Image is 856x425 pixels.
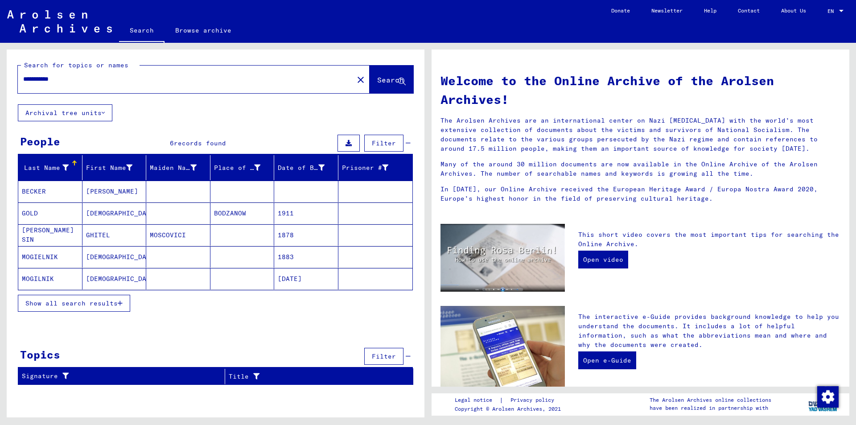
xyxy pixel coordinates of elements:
[18,246,82,268] mat-cell: MOGIELNIK
[214,163,261,173] div: Place of Birth
[25,299,118,307] span: Show all search results
[440,185,840,203] p: In [DATE], our Online Archive received the European Heritage Award / Europa Nostra Award 2020, Eu...
[22,369,225,384] div: Signature
[578,312,840,350] p: The interactive e-Guide provides background knowledge to help you understand the documents. It in...
[274,155,338,180] mat-header-cell: Date of Birth
[440,306,565,389] img: eguide.jpg
[352,70,370,88] button: Clear
[146,224,210,246] mat-cell: MOSCOVICI
[18,224,82,246] mat-cell: [PERSON_NAME] SIN
[210,202,275,224] mat-cell: BODZANOW
[440,116,840,153] p: The Arolsen Archives are an international center on Nazi [MEDICAL_DATA] with the world’s most ext...
[229,372,391,381] div: Title
[229,369,402,384] div: Title
[650,396,771,404] p: The Arolsen Archives online collections
[146,155,210,180] mat-header-cell: Maiden Name
[150,163,197,173] div: Maiden Name
[817,386,839,408] img: Change consent
[278,163,325,173] div: Date of Birth
[82,224,147,246] mat-cell: GHITEL
[455,396,565,405] div: |
[578,230,840,249] p: This short video covers the most important tips for searching the Online Archive.
[24,61,128,69] mat-label: Search for topics or names
[119,20,165,43] a: Search
[338,155,413,180] mat-header-cell: Prisoner #
[278,161,338,175] div: Date of Birth
[174,139,226,147] span: records found
[342,161,402,175] div: Prisoner #
[455,396,499,405] a: Legal notice
[807,393,840,415] img: yv_logo.png
[170,139,174,147] span: 6
[18,268,82,289] mat-cell: MOGILNIK
[18,104,112,121] button: Archival tree units
[82,155,147,180] mat-header-cell: First Name
[214,161,274,175] div: Place of Birth
[82,246,147,268] mat-cell: [DEMOGRAPHIC_DATA]
[377,75,404,84] span: Search
[827,8,837,14] span: EN
[82,268,147,289] mat-cell: [DEMOGRAPHIC_DATA]
[455,405,565,413] p: Copyright © Arolsen Archives, 2021
[274,224,338,246] mat-cell: 1878
[82,181,147,202] mat-cell: [PERSON_NAME]
[22,163,69,173] div: Last Name
[372,139,396,147] span: Filter
[150,161,210,175] div: Maiden Name
[274,268,338,289] mat-cell: [DATE]
[355,74,366,85] mat-icon: close
[82,202,147,224] mat-cell: [DEMOGRAPHIC_DATA]
[650,404,771,412] p: have been realized in partnership with
[364,135,403,152] button: Filter
[440,160,840,178] p: Many of the around 30 million documents are now available in the Online Archive of the Arolsen Ar...
[342,163,389,173] div: Prisoner #
[18,181,82,202] mat-cell: BECKER
[7,10,112,33] img: Arolsen_neg.svg
[86,163,133,173] div: First Name
[86,161,146,175] div: First Name
[440,224,565,292] img: video.jpg
[817,386,838,407] div: Change consent
[18,295,130,312] button: Show all search results
[578,251,628,268] a: Open video
[20,347,60,363] div: Topics
[18,202,82,224] mat-cell: GOLD
[274,246,338,268] mat-cell: 1883
[364,348,403,365] button: Filter
[274,202,338,224] mat-cell: 1911
[20,133,60,149] div: People
[440,71,840,109] h1: Welcome to the Online Archive of the Arolsen Archives!
[370,66,413,93] button: Search
[578,351,636,369] a: Open e-Guide
[372,352,396,360] span: Filter
[210,155,275,180] mat-header-cell: Place of Birth
[18,155,82,180] mat-header-cell: Last Name
[503,396,565,405] a: Privacy policy
[22,371,214,381] div: Signature
[165,20,242,41] a: Browse archive
[22,161,82,175] div: Last Name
